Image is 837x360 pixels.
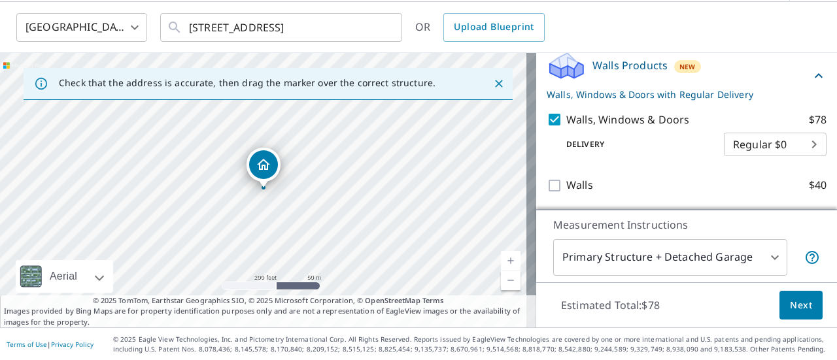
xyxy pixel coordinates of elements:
span: New [679,61,696,72]
a: Privacy Policy [51,340,94,349]
a: OpenStreetMap [365,295,420,305]
span: Next [790,297,812,314]
div: Aerial [16,260,113,293]
p: | [7,340,94,348]
p: Check that the address is accurate, then drag the marker over the correct structure. [59,77,436,89]
a: Current Level 17, Zoom Out [501,270,521,290]
p: Walls [566,177,593,193]
p: Measurement Instructions [553,217,820,233]
div: Dropped pin, building 1, Residential property, 2308 Bowness Rd NW Calgary, AB T2N 3L5 [247,148,281,188]
span: Upload Blueprint [454,19,534,35]
a: Terms of Use [7,340,47,349]
span: © 2025 TomTom, Earthstar Geographics SIO, © 2025 Microsoft Corporation, © [93,295,444,306]
div: [GEOGRAPHIC_DATA] [16,9,147,46]
p: Estimated Total: $78 [551,291,670,319]
p: Walls, Windows & Doors [566,112,689,128]
button: Next [779,291,823,320]
div: Primary Structure + Detached Garage [553,239,787,276]
button: Close [490,75,507,92]
div: Walls ProductsNewWalls, Windows & Doors with Regular Delivery [547,50,827,101]
a: Upload Blueprint [443,13,544,42]
p: © 2025 Eagle View Technologies, Inc. and Pictometry International Corp. All Rights Reserved. Repo... [113,335,830,354]
input: Search by address or latitude-longitude [189,9,375,46]
p: Walls, Windows & Doors with Regular Delivery [547,88,811,101]
div: Aerial [46,260,81,293]
a: Current Level 17, Zoom In [501,251,521,270]
div: Regular $0 [724,126,827,163]
p: Delivery [547,139,724,150]
p: Walls Products [592,57,668,73]
a: Terms [422,295,444,305]
div: OR [415,13,545,42]
p: $78 [809,112,827,128]
p: $40 [809,177,827,193]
